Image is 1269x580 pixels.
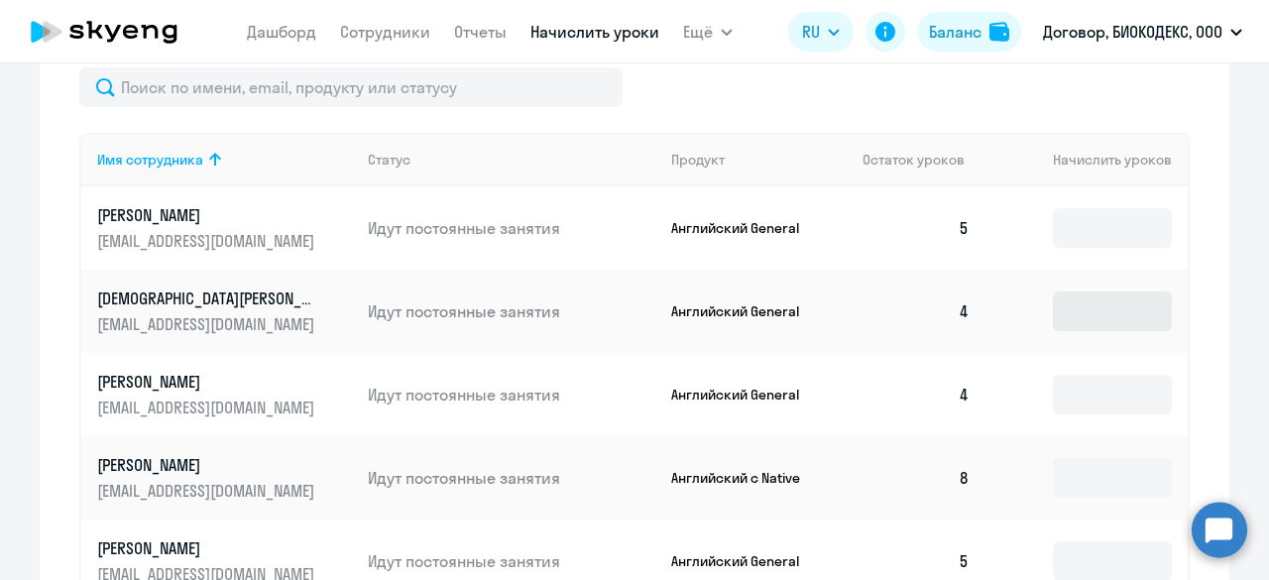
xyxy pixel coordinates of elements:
[1043,20,1222,44] p: Договор, БИОКОДЕКС, ООО
[989,22,1009,42] img: balance
[863,151,965,169] span: Остаток уроков
[847,436,985,520] td: 8
[788,12,854,52] button: RU
[671,219,820,237] p: Английский General
[917,12,1021,52] button: Балансbalance
[671,469,820,487] p: Английский с Native
[847,186,985,270] td: 5
[454,22,507,42] a: Отчеты
[97,454,319,476] p: [PERSON_NAME]
[671,552,820,570] p: Английский General
[97,204,352,252] a: [PERSON_NAME][EMAIL_ADDRESS][DOMAIN_NAME]
[683,20,713,44] span: Ещё
[97,480,319,502] p: [EMAIL_ADDRESS][DOMAIN_NAME]
[368,151,410,169] div: Статус
[802,20,820,44] span: RU
[368,384,655,406] p: Идут постоянные занятия
[368,151,655,169] div: Статус
[671,386,820,404] p: Английский General
[97,151,352,169] div: Имя сотрудника
[929,20,981,44] div: Баланс
[79,67,623,107] input: Поиск по имени, email, продукту или статусу
[368,300,655,322] p: Идут постоянные занятия
[97,454,352,502] a: [PERSON_NAME][EMAIL_ADDRESS][DOMAIN_NAME]
[530,22,659,42] a: Начислить уроки
[97,230,319,252] p: [EMAIL_ADDRESS][DOMAIN_NAME]
[97,371,319,393] p: [PERSON_NAME]
[671,151,848,169] div: Продукт
[97,397,319,418] p: [EMAIL_ADDRESS][DOMAIN_NAME]
[97,151,203,169] div: Имя сотрудника
[97,313,319,335] p: [EMAIL_ADDRESS][DOMAIN_NAME]
[847,270,985,353] td: 4
[683,12,733,52] button: Ещё
[97,537,319,559] p: [PERSON_NAME]
[368,217,655,239] p: Идут постоянные занятия
[97,288,352,335] a: [DEMOGRAPHIC_DATA][PERSON_NAME][EMAIL_ADDRESS][DOMAIN_NAME]
[247,22,316,42] a: Дашборд
[847,353,985,436] td: 4
[368,550,655,572] p: Идут постоянные занятия
[97,371,352,418] a: [PERSON_NAME][EMAIL_ADDRESS][DOMAIN_NAME]
[1033,8,1252,56] button: Договор, БИОКОДЕКС, ООО
[671,302,820,320] p: Английский General
[368,467,655,489] p: Идут постоянные занятия
[863,151,985,169] div: Остаток уроков
[671,151,725,169] div: Продукт
[985,133,1188,186] th: Начислить уроков
[97,288,319,309] p: [DEMOGRAPHIC_DATA][PERSON_NAME]
[340,22,430,42] a: Сотрудники
[97,204,319,226] p: [PERSON_NAME]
